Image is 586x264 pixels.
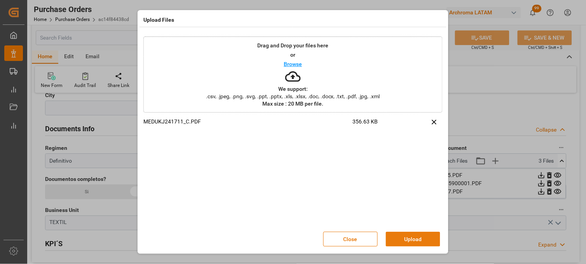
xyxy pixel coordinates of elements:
div: Drag and Drop your files hereorBrowseWe support:.csv, .jpeg, .png, .svg, .ppt, .pptx, .xls, .xlsx... [143,36,443,113]
span: .csv, .jpeg, .png, .svg, .ppt, .pptx, .xls, .xlsx, .doc, .docx, .txt, .pdf, .jpg, .xml [201,94,385,99]
button: Upload [386,232,440,247]
span: 356.63 KB [353,118,406,131]
p: Drag and Drop your files here [258,43,329,48]
p: MEDUKJ241711_C.PDF [143,118,353,126]
p: Browse [284,61,302,67]
button: Close [323,232,378,247]
p: or [291,52,296,57]
h4: Upload Files [143,16,174,24]
p: We support: [278,86,308,92]
p: Max size : 20 MB per file. [263,101,324,106]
